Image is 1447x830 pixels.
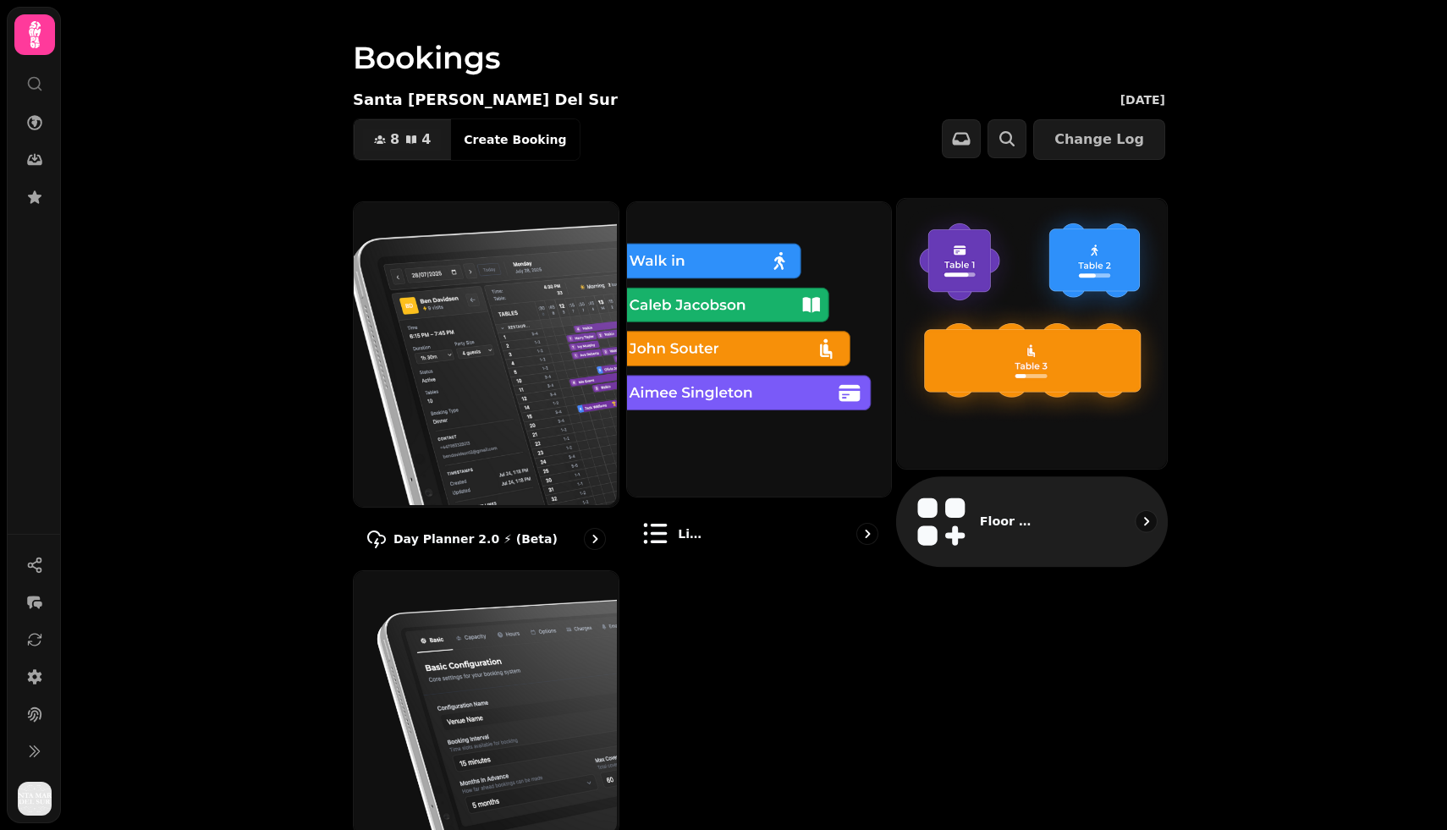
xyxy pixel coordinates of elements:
button: User avatar [14,782,55,816]
p: Floor Plans (beta) [980,513,1040,530]
p: Santa [PERSON_NAME] Del Sur [353,88,618,112]
span: Create Booking [464,134,566,146]
a: Floor Plans (beta)Floor Plans (beta) [896,198,1168,567]
p: Day Planner 2.0 ⚡ (Beta) [393,530,558,547]
p: [DATE] [1120,91,1165,108]
span: 4 [421,133,431,146]
img: User avatar [18,782,52,816]
button: Change Log [1033,119,1165,160]
span: Change Log [1054,133,1144,146]
img: List view [625,201,890,495]
a: List viewList view [626,201,893,563]
svg: go to [859,525,876,542]
span: 8 [390,133,399,146]
button: Create Booking [450,119,580,160]
a: Day Planner 2.0 ⚡ (Beta)Day Planner 2.0 ⚡ (Beta) [353,201,619,563]
img: Floor Plans (beta) [895,197,1165,467]
p: List view [678,525,707,542]
img: Day Planner 2.0 ⚡ (Beta) [352,201,617,505]
svg: go to [1137,513,1154,530]
button: 84 [354,119,451,160]
svg: go to [586,530,603,547]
